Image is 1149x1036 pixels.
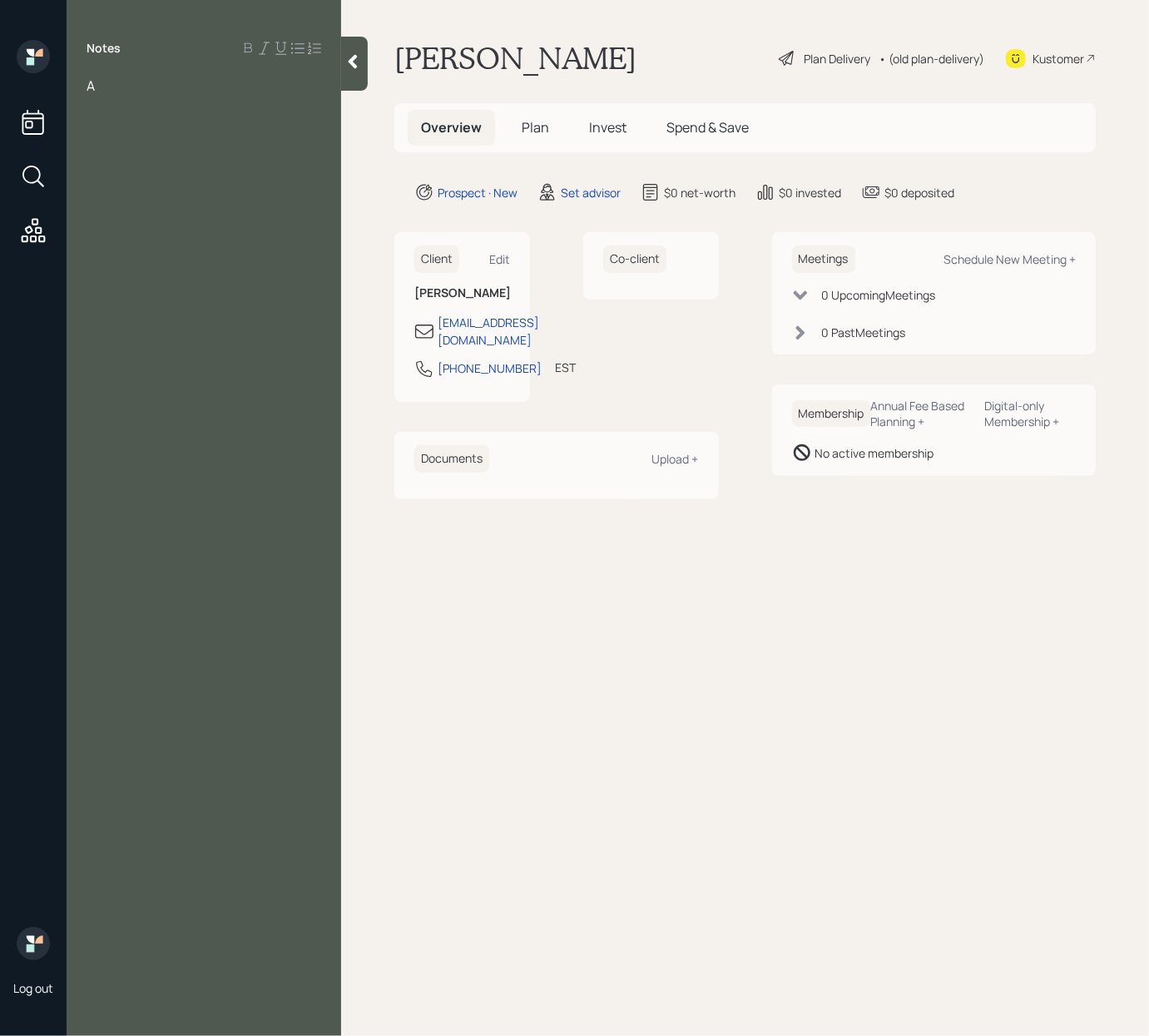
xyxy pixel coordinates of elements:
h6: Documents [414,445,489,473]
div: No active membership [815,444,934,462]
div: Upload + [652,451,699,467]
span: Overview [421,118,482,136]
div: Log out [13,980,53,996]
div: Schedule New Meeting + [943,251,1076,267]
div: Set advisor [561,184,621,201]
div: 0 Upcoming Meeting s [822,286,936,304]
span: Plan [522,118,549,136]
label: Notes [87,40,121,57]
div: Plan Delivery [804,50,870,67]
div: $0 invested [779,184,841,201]
div: EST [555,359,576,376]
div: Digital-only Membership + [984,398,1076,429]
div: Annual Fee Based Planning + [871,398,972,429]
div: Kustomer [1033,50,1084,67]
h6: Client [414,245,459,273]
h6: [PERSON_NAME] [414,286,510,300]
div: 0 Past Meeting s [822,324,906,341]
div: Edit [489,251,510,267]
div: Prospect · New [438,184,518,201]
h1: [PERSON_NAME] [394,40,636,77]
h6: Membership [792,400,871,428]
img: retirable_logo.png [17,927,50,960]
h6: Meetings [792,245,855,273]
div: $0 deposited [884,184,954,201]
span: A [87,77,95,95]
div: [PHONE_NUMBER] [438,359,542,377]
div: [EMAIL_ADDRESS][DOMAIN_NAME] [438,314,539,349]
div: $0 net-worth [664,184,735,201]
span: Spend & Save [666,118,749,136]
span: Invest [589,118,627,136]
div: • (old plan-delivery) [879,50,984,67]
h6: Co-client [603,245,666,273]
